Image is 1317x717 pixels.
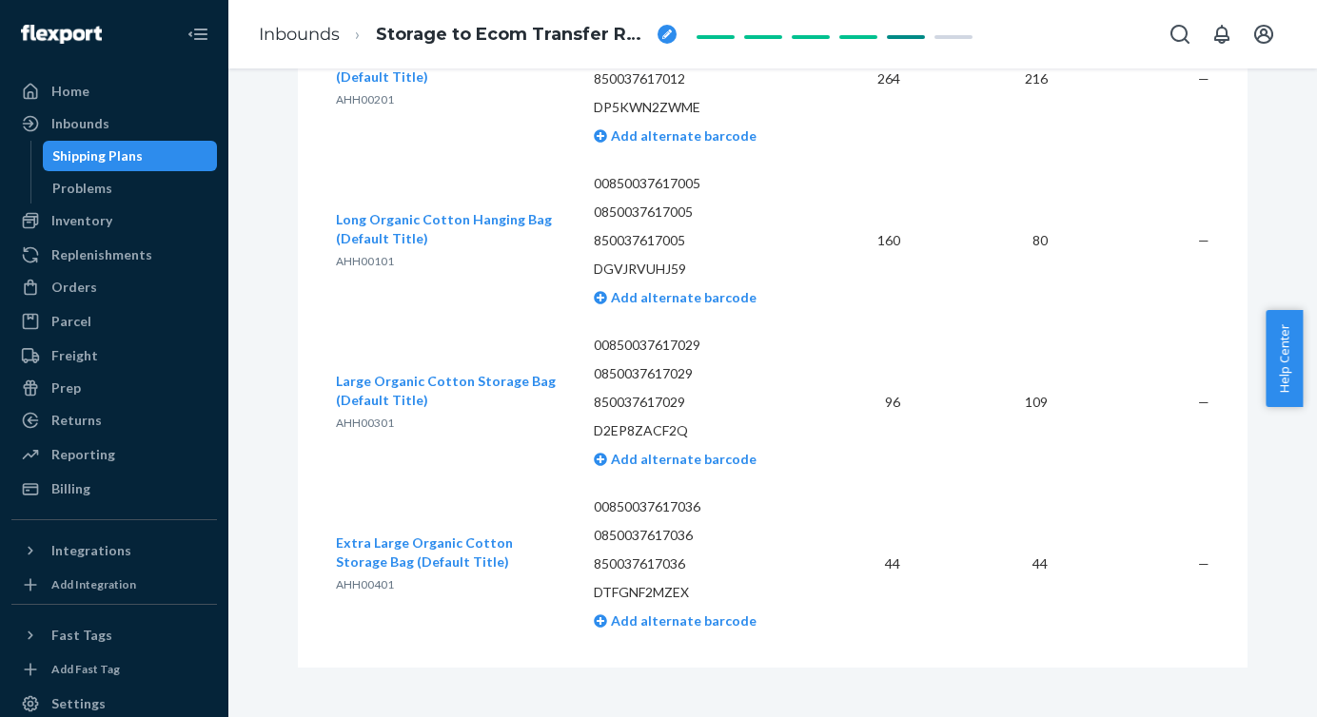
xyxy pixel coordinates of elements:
div: Add Integration [51,576,136,592]
span: — [1198,394,1209,410]
button: Extra Large Organic Cotton Storage Bag (Default Title) [336,533,563,572]
button: Help Center [1266,310,1303,407]
a: Orders [11,272,217,302]
p: 00850037617029 [594,336,806,355]
a: Add Fast Tag [11,658,217,681]
a: Add alternate barcode [594,127,757,144]
td: 109 [915,321,1062,483]
span: Large Organic Cotton Storage Bag (Default Title) [336,373,556,408]
button: Open Search Box [1161,15,1199,53]
button: Open notifications [1203,15,1241,53]
a: Add alternate barcode [594,289,757,305]
p: DP5KWN2ZWME [594,98,806,117]
span: AHH00401 [336,577,394,591]
p: D2EP8ZACF2Q [594,421,806,440]
span: AHH00201 [336,92,394,107]
a: Problems [43,173,218,203]
div: Inbounds [51,114,109,133]
button: Integrations [11,535,217,566]
button: Open account menu [1245,15,1283,53]
a: Replenishments [11,240,217,270]
a: Add Integration [11,573,217,596]
p: 00850037617036 [594,497,806,516]
div: Fast Tags [51,626,112,645]
span: Add alternate barcode [607,612,757,629]
a: Freight [11,340,217,371]
a: Billing [11,474,217,504]
td: 44 [820,483,915,645]
p: 0850037617005 [594,203,806,222]
span: — [1198,70,1209,87]
a: Inbounds [11,108,217,139]
a: Shipping Plans [43,141,218,171]
div: Freight [51,346,98,365]
a: Add alternate barcode [594,612,757,629]
button: Long Organic Cotton Hanging Bag (Default Title) [336,210,563,248]
a: Returns [11,405,217,436]
span: Storage to Ecom Transfer RPTUQOKRSPW09 [376,23,650,48]
span: Add alternate barcode [607,289,757,305]
a: Inbounds [259,24,340,45]
span: Extra Large Organic Cotton Storage Bag (Default Title) [336,534,513,570]
p: DGVJRVUHJ59 [594,260,806,279]
span: AHH00101 [336,254,394,268]
span: AHH00301 [336,416,394,430]
div: Problems [52,179,112,198]
div: Inventory [51,211,112,230]
div: Prep [51,378,81,397]
p: 850037617012 [594,69,806,88]
div: Returns [51,411,102,430]
div: Settings [51,694,106,713]
span: Long Organic Cotton Hanging Bag (Default Title) [336,211,552,246]
img: Flexport logo [21,25,102,44]
p: 850037617029 [594,393,806,412]
span: — [1198,232,1209,248]
div: Reporting [51,445,115,464]
a: Prep [11,373,217,403]
div: Replenishments [51,245,152,264]
p: 850037617036 [594,554,806,573]
p: 0850037617036 [594,526,806,545]
span: Add alternate barcode [607,127,757,144]
td: 80 [915,160,1062,321]
div: Shipping Plans [52,146,143,165]
div: Integrations [51,541,131,560]
a: Reporting [11,439,217,470]
button: Large Organic Cotton Storage Bag (Default Title) [336,372,563,410]
div: Billing [51,479,90,498]
td: 96 [820,321,915,483]
button: Fast Tags [11,620,217,650]
td: 160 [820,160,915,321]
ol: breadcrumbs [244,7,692,63]
a: Parcel [11,306,217,337]
td: 44 [915,483,1062,645]
div: Home [51,82,89,101]
span: — [1198,555,1209,572]
p: 850037617005 [594,231,806,250]
a: Inventory [11,205,217,236]
button: Close Navigation [179,15,217,53]
p: 0850037617029 [594,364,806,383]
a: Home [11,76,217,107]
span: Add alternate barcode [607,451,757,467]
div: Add Fast Tag [51,661,120,677]
div: Orders [51,278,97,297]
a: Add alternate barcode [594,451,757,467]
p: 00850037617005 [594,174,806,193]
div: Parcel [51,312,91,331]
p: DTFGNF2MZEX [594,583,806,602]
